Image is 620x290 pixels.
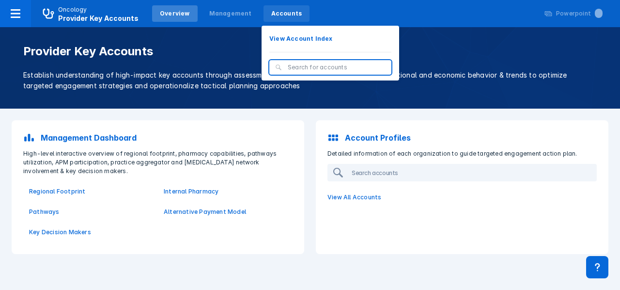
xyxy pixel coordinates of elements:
[345,132,411,144] p: Account Profiles
[58,14,139,22] span: Provider Key Accounts
[322,126,603,149] a: Account Profiles
[29,208,152,216] a: Pathways
[263,5,310,22] a: Accounts
[322,187,603,208] a: View All Accounts
[152,5,198,22] a: Overview
[29,228,152,237] a: Key Decision Makers
[209,9,252,18] div: Management
[23,70,597,91] p: Establish understanding of high-impact key accounts through assessment of indication-specific cli...
[41,132,137,144] p: Management Dashboard
[322,149,603,158] p: Detailed information of each organization to guide targeted engagement action plan.
[269,34,333,43] p: View Account Index
[164,187,287,196] a: Internal Pharmacy
[348,165,596,180] input: Search accounts
[164,208,287,216] a: Alternative Payment Model
[271,9,302,18] div: Accounts
[556,9,603,18] div: Powerpoint
[288,63,386,72] input: Search for accounts
[201,5,260,22] a: Management
[29,187,152,196] a: Regional Footprint
[262,32,399,46] button: View Account Index
[17,126,298,149] a: Management Dashboard
[160,9,190,18] div: Overview
[586,256,608,278] div: Contact Support
[23,45,597,58] h1: Provider Key Accounts
[58,5,87,14] p: Oncology
[17,149,298,176] p: High-level interactive overview of regional footprint, pharmacy capabilities, pathways utilizatio...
